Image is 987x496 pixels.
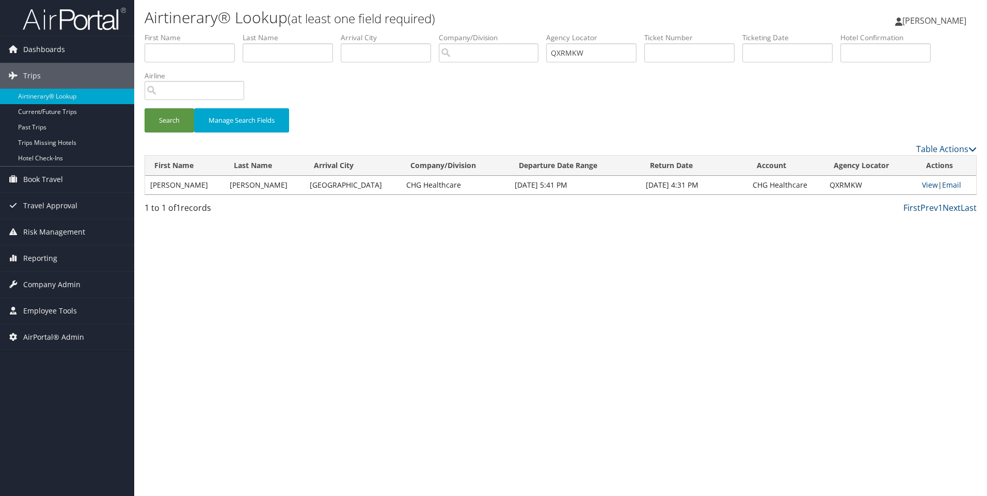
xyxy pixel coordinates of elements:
th: Agency Locator: activate to sort column ascending [824,156,917,176]
span: AirPortal® Admin [23,324,84,350]
label: Agency Locator [546,32,644,43]
h1: Airtinerary® Lookup [145,7,699,28]
span: Travel Approval [23,193,77,219]
td: [DATE] 4:31 PM [641,176,747,194]
a: Email [942,180,961,190]
a: Next [943,202,961,213]
th: Return Date: activate to sort column ascending [641,156,747,176]
th: Account: activate to sort column ascending [747,156,825,176]
td: CHG Healthcare [401,176,510,194]
label: Arrival City [341,32,439,43]
label: Company/Division [439,32,546,43]
th: Departure Date Range: activate to sort column ascending [510,156,641,176]
td: [GEOGRAPHIC_DATA] [305,176,401,194]
a: View [922,180,938,190]
td: [DATE] 5:41 PM [510,176,641,194]
td: QXRMKW [824,176,917,194]
span: [PERSON_NAME] [902,15,966,26]
small: (at least one field required) [288,10,435,27]
label: First Name [145,32,243,43]
td: [PERSON_NAME] [145,176,225,194]
span: Reporting [23,245,57,271]
th: Actions [917,156,976,176]
label: Ticket Number [644,32,742,43]
a: [PERSON_NAME] [895,5,977,36]
a: 1 [938,202,943,213]
img: airportal-logo.png [23,7,126,31]
label: Hotel Confirmation [840,32,938,43]
td: | [917,176,976,194]
a: First [903,202,920,213]
a: Last [961,202,977,213]
div: 1 to 1 of records [145,202,341,219]
button: Manage Search Fields [194,108,289,133]
span: Dashboards [23,37,65,62]
label: Last Name [243,32,341,43]
th: Last Name: activate to sort column ascending [225,156,304,176]
span: Trips [23,63,41,89]
a: Table Actions [916,143,977,155]
td: [PERSON_NAME] [225,176,304,194]
span: Company Admin [23,272,81,297]
button: Search [145,108,194,133]
th: Company/Division [401,156,510,176]
a: Prev [920,202,938,213]
td: CHG Healthcare [747,176,825,194]
span: 1 [176,202,181,213]
th: Arrival City: activate to sort column ascending [305,156,401,176]
label: Airline [145,71,252,81]
span: Risk Management [23,219,85,245]
span: Employee Tools [23,298,77,324]
span: Book Travel [23,167,63,192]
label: Ticketing Date [742,32,840,43]
th: First Name: activate to sort column ascending [145,156,225,176]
